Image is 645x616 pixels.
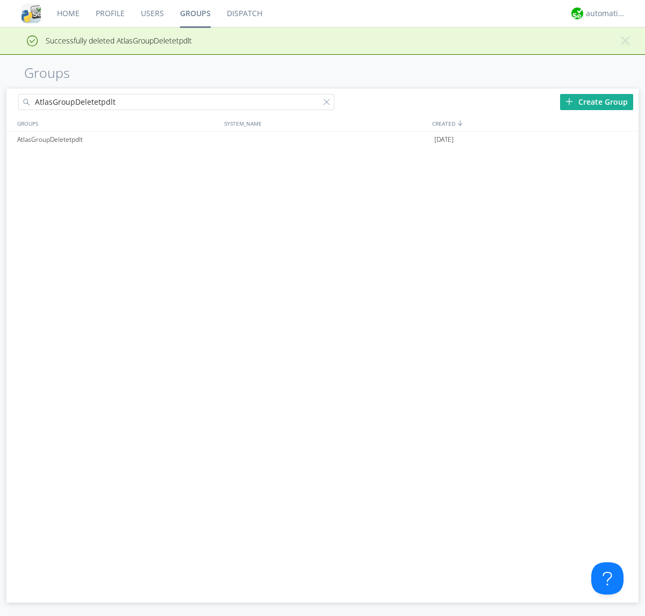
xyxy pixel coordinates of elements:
[434,132,454,148] span: [DATE]
[15,115,219,131] div: GROUPS
[565,98,573,105] img: plus.svg
[21,4,41,23] img: cddb5a64eb264b2086981ab96f4c1ba7
[15,132,221,148] div: AtlasGroupDeletetpdlt
[8,35,192,46] span: Successfully deleted AtlasGroupDeletetpdlt
[571,8,583,19] img: d2d01cd9b4174d08988066c6d424eccd
[221,115,429,131] div: SYSTEM_NAME
[560,94,633,110] div: Create Group
[429,115,639,131] div: CREATED
[18,94,334,110] input: Search groups
[6,132,639,148] a: AtlasGroupDeletetpdlt[DATE]
[586,8,626,19] div: automation+atlas
[591,562,623,595] iframe: Toggle Customer Support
